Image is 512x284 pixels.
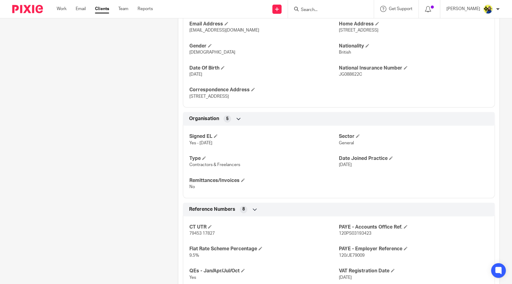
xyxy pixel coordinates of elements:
h4: Remittances/Invoices [189,177,339,184]
span: [DEMOGRAPHIC_DATA] [189,50,235,55]
h4: Home Address [339,21,488,27]
h4: PAYE - Accounts Office Ref. [339,224,488,230]
span: Yes [189,275,196,280]
span: Get Support [389,7,412,11]
a: Work [57,6,66,12]
img: Pixie [12,5,43,13]
span: 5 [226,116,229,122]
span: 8 [242,206,245,212]
span: [DATE] [189,72,202,77]
span: [DATE] [339,163,352,167]
a: Clients [95,6,109,12]
h4: Signed EL [189,133,339,140]
span: [DATE] [339,275,352,280]
span: 120/JE79009 [339,253,365,258]
input: Search [300,7,355,13]
h4: Date Of Birth [189,65,339,71]
a: Email [76,6,86,12]
span: 9.5% [189,253,199,258]
span: [STREET_ADDRESS] [189,94,229,99]
h4: Nationality [339,43,488,49]
span: 120PS03193423 [339,231,371,236]
span: Reference Numbers [189,206,235,213]
span: No [189,185,195,189]
h4: CT UTR [189,224,339,230]
span: [STREET_ADDRESS] [339,28,378,32]
span: JG088622C [339,72,362,77]
h4: PAYE - Employer Reference [339,246,488,252]
h4: Flat Rate Scheme Percentage [189,246,339,252]
h4: VAT Registration Date [339,268,488,274]
a: Team [118,6,128,12]
img: Bobo-Starbridge%201.jpg [483,4,493,14]
span: 79453 17827 [189,231,215,236]
h4: Date Joined Practice [339,155,488,162]
span: British [339,50,351,55]
span: [EMAIL_ADDRESS][DOMAIN_NAME] [189,28,259,32]
h4: National Insurance Number [339,65,488,71]
p: [PERSON_NAME] [446,6,480,12]
span: Contractors & Freelancers [189,163,240,167]
h4: Type [189,155,339,162]
h4: Email Address [189,21,339,27]
h4: QEs - Jan/Apr/Jul/Oct [189,268,339,274]
h4: Sector [339,133,488,140]
span: Organisation [189,115,219,122]
span: Yes - [DATE] [189,141,212,145]
a: Reports [138,6,153,12]
span: General [339,141,354,145]
h4: Gender [189,43,339,49]
h4: Correspondence Address [189,87,339,93]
